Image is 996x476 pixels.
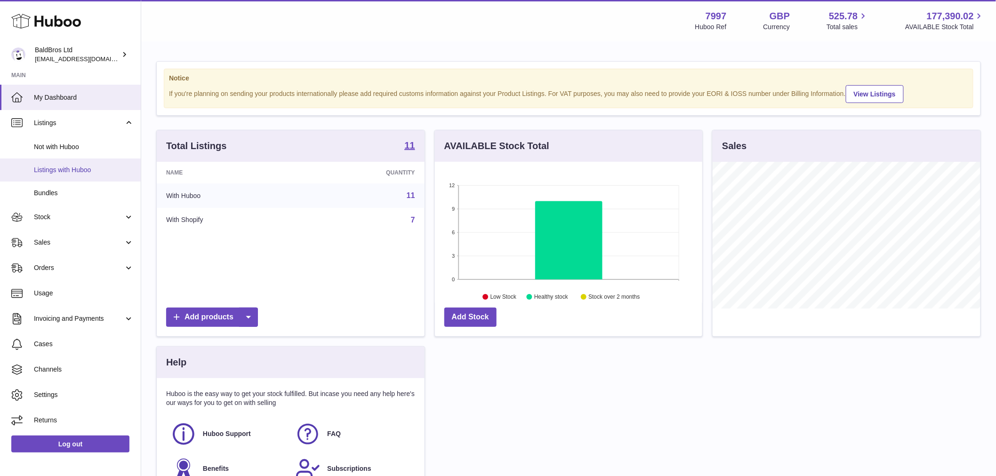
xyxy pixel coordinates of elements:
a: 177,390.02 AVAILABLE Stock Total [905,10,985,32]
strong: 7997 [706,10,727,23]
span: Orders [34,263,124,272]
span: Settings [34,390,134,399]
h3: Sales [722,140,747,152]
th: Name [157,162,301,183]
span: Benefits [203,464,229,473]
a: 7 [411,216,415,224]
div: Currency [763,23,790,32]
img: internalAdmin-7997@internal.huboo.com [11,48,25,62]
span: 525.78 [829,10,858,23]
text: Healthy stock [534,294,569,301]
td: With Shopify [157,208,301,232]
span: Sales [34,238,124,247]
h3: Total Listings [166,140,227,152]
a: Log out [11,436,129,452]
span: Cases [34,340,134,349]
a: Huboo Support [171,421,286,447]
span: Huboo Support [203,429,251,438]
p: Huboo is the easy way to get your stock fulfilled. But incase you need any help here's our ways f... [166,389,415,407]
a: Add Stock [444,308,497,327]
text: 3 [452,253,455,259]
div: Huboo Ref [695,23,727,32]
span: Listings with Huboo [34,166,134,175]
span: My Dashboard [34,93,134,102]
a: 11 [404,141,415,152]
text: 6 [452,230,455,235]
h3: Help [166,356,186,369]
span: Channels [34,365,134,374]
text: Low Stock [490,294,517,301]
strong: 11 [404,141,415,150]
span: AVAILABLE Stock Total [905,23,985,32]
span: Subscriptions [327,464,371,473]
strong: GBP [770,10,790,23]
span: Bundles [34,189,134,198]
a: View Listings [846,85,904,103]
span: [EMAIL_ADDRESS][DOMAIN_NAME] [35,55,138,63]
span: Listings [34,119,124,127]
span: Usage [34,289,134,298]
text: 12 [449,182,455,188]
a: Add products [166,308,258,327]
span: Invoicing and Payments [34,314,124,323]
th: Quantity [301,162,425,183]
a: FAQ [295,421,410,447]
div: If you're planning on sending your products internationally please add required customs informati... [169,84,968,103]
a: 11 [407,191,415,199]
span: Returns [34,416,134,425]
span: FAQ [327,429,341,438]
div: BaldBros Ltd [35,46,120,63]
span: Stock [34,213,124,222]
span: 177,390.02 [927,10,974,23]
text: 9 [452,206,455,212]
a: 525.78 Total sales [827,10,868,32]
span: Not with Huboo [34,143,134,151]
text: Stock over 2 months [588,294,640,301]
strong: Notice [169,74,968,83]
h3: AVAILABLE Stock Total [444,140,549,152]
text: 0 [452,277,455,282]
span: Total sales [827,23,868,32]
td: With Huboo [157,183,301,208]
